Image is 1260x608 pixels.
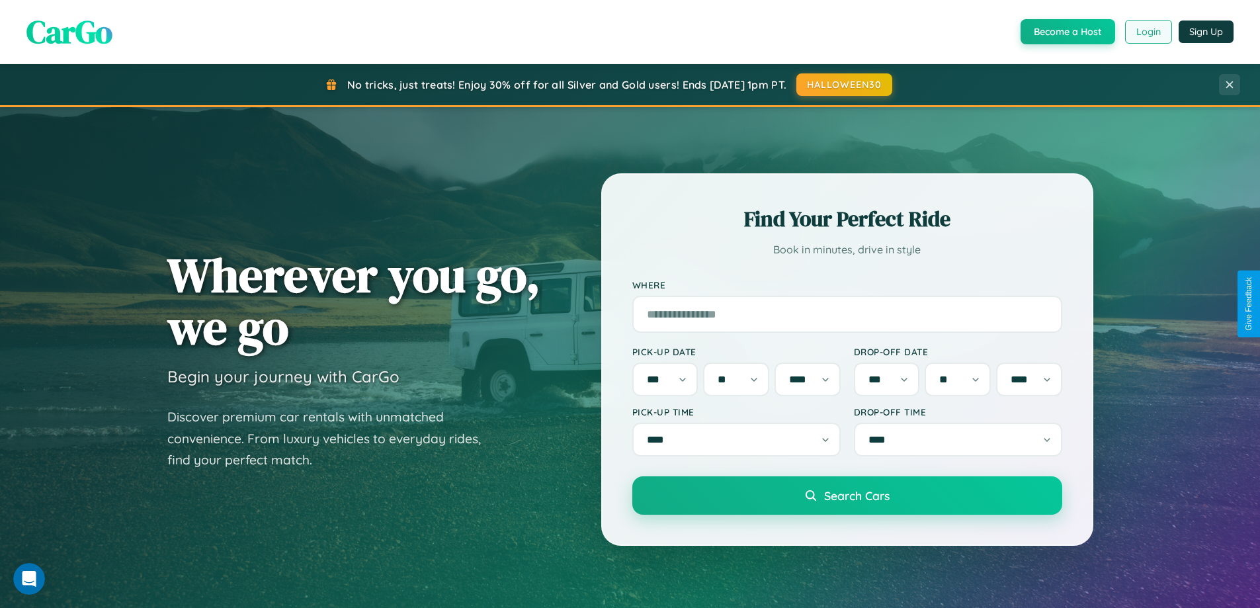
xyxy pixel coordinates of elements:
[824,488,890,503] span: Search Cars
[632,279,1062,290] label: Where
[1125,20,1172,44] button: Login
[167,406,498,471] p: Discover premium car rentals with unmatched convenience. From luxury vehicles to everyday rides, ...
[167,367,399,386] h3: Begin your journey with CarGo
[13,563,45,595] iframe: Intercom live chat
[1244,277,1253,331] div: Give Feedback
[796,73,892,96] button: HALLOWEEN30
[632,204,1062,234] h2: Find Your Perfect Ride
[1179,21,1234,43] button: Sign Up
[1021,19,1115,44] button: Become a Host
[167,249,540,353] h1: Wherever you go, we go
[854,406,1062,417] label: Drop-off Time
[347,78,786,91] span: No tricks, just treats! Enjoy 30% off for all Silver and Gold users! Ends [DATE] 1pm PT.
[854,346,1062,357] label: Drop-off Date
[632,240,1062,259] p: Book in minutes, drive in style
[26,10,112,54] span: CarGo
[632,406,841,417] label: Pick-up Time
[632,476,1062,515] button: Search Cars
[632,346,841,357] label: Pick-up Date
